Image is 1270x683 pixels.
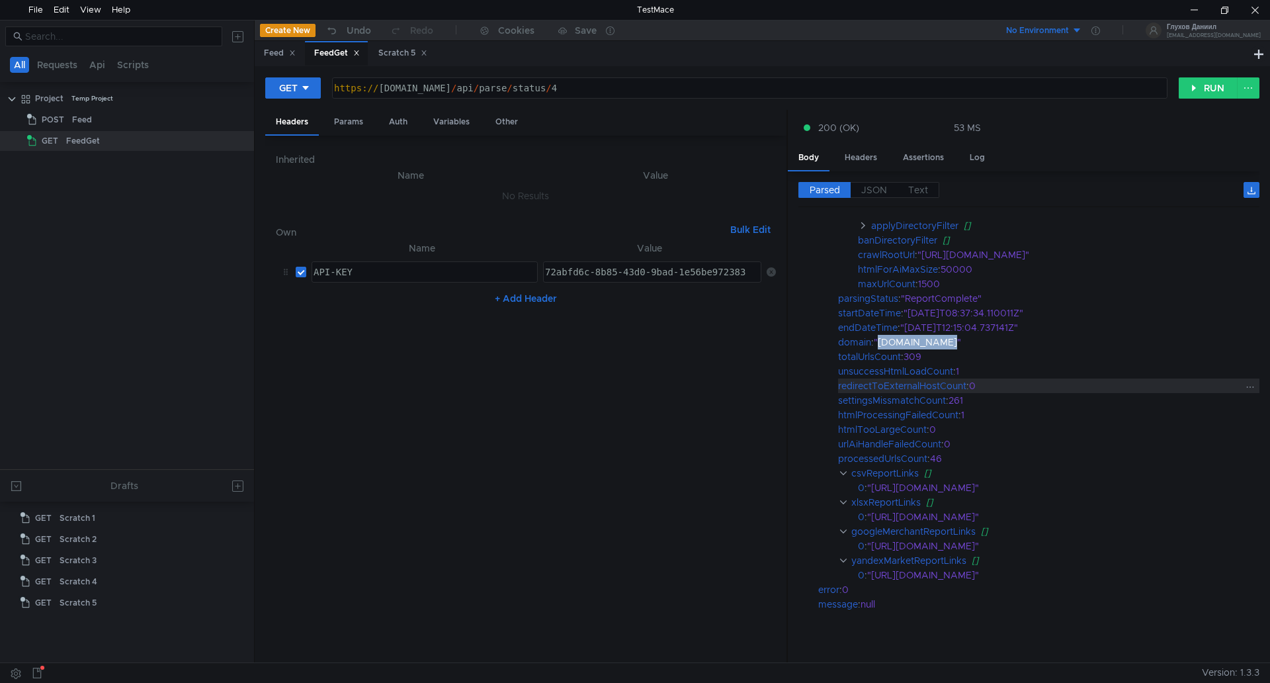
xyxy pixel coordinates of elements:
[904,306,1244,320] div: "[DATE]T08:37:34.110011Z"
[110,478,138,494] div: Drafts
[260,24,316,37] button: Create New
[818,582,1259,597] div: :
[858,262,938,277] div: htmlForAiMaxSize
[10,57,29,73] button: All
[867,510,1241,524] div: "[URL][DOMAIN_NAME]"
[858,568,1259,582] div: :
[485,110,529,134] div: Other
[410,23,433,38] div: Redo
[908,184,928,196] span: Text
[378,46,427,60] div: Scratch 5
[265,77,321,99] button: GET
[941,262,1245,277] div: 50000
[858,248,915,262] div: crawlRootUrl
[380,21,443,40] button: Redo
[838,451,927,466] div: processedUrlsCount
[838,408,1259,422] div: :
[838,393,946,408] div: settingsMissmatchCount
[930,451,1245,466] div: 46
[959,146,995,170] div: Log
[423,110,480,134] div: Variables
[71,89,113,109] div: Temp Project
[60,508,95,528] div: Scratch 1
[502,190,549,202] nz-embed-empty: No Results
[1167,33,1261,38] div: [EMAIL_ADDRESS][DOMAIN_NAME]
[917,248,1244,262] div: "[URL][DOMAIN_NAME]"
[956,364,1246,379] div: 1
[990,20,1082,41] button: No Environment
[929,422,1245,437] div: 0
[964,218,1245,233] div: []
[924,466,1244,480] div: []
[858,262,1259,277] div: :
[316,21,380,40] button: Undo
[858,510,865,524] div: 0
[867,539,1241,553] div: "[URL][DOMAIN_NAME]"
[42,131,58,151] span: GET
[314,46,360,60] div: FeedGet
[892,146,954,170] div: Assertions
[858,277,915,291] div: maxUrlCount
[834,146,888,170] div: Headers
[954,122,981,134] div: 53 MS
[60,593,97,613] div: Scratch 5
[900,320,1244,335] div: "[DATE]T12:15:04.737141Z"
[918,277,1244,291] div: 1500
[861,597,1242,612] div: null
[575,26,597,35] div: Save
[838,306,901,320] div: startDateTime
[306,240,538,256] th: Name
[810,184,840,196] span: Parsed
[926,495,1244,510] div: []
[858,480,865,495] div: 0
[838,451,1259,466] div: :
[838,349,901,364] div: totalUrlsCount
[858,539,1259,553] div: :
[838,422,1259,437] div: :
[838,437,1259,451] div: :
[347,23,371,38] div: Undo
[871,218,958,233] div: applyDirectoryFilter
[981,524,1246,539] div: []
[838,437,941,451] div: urlAiHandleFailedCount
[867,480,1241,495] div: "[URL][DOMAIN_NAME]"
[788,146,829,171] div: Body
[378,110,418,134] div: Auth
[838,291,1259,306] div: :
[60,572,97,592] div: Scratch 4
[66,131,100,151] div: FeedGet
[1179,77,1238,99] button: RUN
[851,553,966,568] div: yandexMarketReportLinks
[838,393,1259,408] div: :
[72,110,92,130] div: Feed
[264,46,296,60] div: Feed
[535,167,775,183] th: Value
[851,524,976,539] div: googleMerchantReportLinks
[35,572,52,592] span: GET
[858,510,1259,524] div: :
[838,364,953,379] div: unsuccessHtmlLoadCount
[842,582,1242,597] div: 0
[961,408,1246,422] div: 1
[851,466,919,480] div: csvReportLinks
[838,379,1259,393] div: :
[969,379,1247,393] div: 0
[838,306,1259,320] div: :
[276,152,776,167] h6: Inherited
[838,320,1259,335] div: :
[901,291,1244,306] div: "ReportComplete"
[874,335,1242,349] div: "[DOMAIN_NAME]"
[42,110,64,130] span: POST
[323,110,374,134] div: Params
[35,593,52,613] span: GET
[972,553,1246,568] div: []
[858,568,865,582] div: 0
[538,240,761,256] th: Value
[858,539,865,553] div: 0
[943,233,1245,248] div: []
[838,320,898,335] div: endDateTime
[851,495,921,510] div: xlsxReportLinks
[838,349,1259,364] div: :
[113,57,153,73] button: Scripts
[35,89,63,109] div: Project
